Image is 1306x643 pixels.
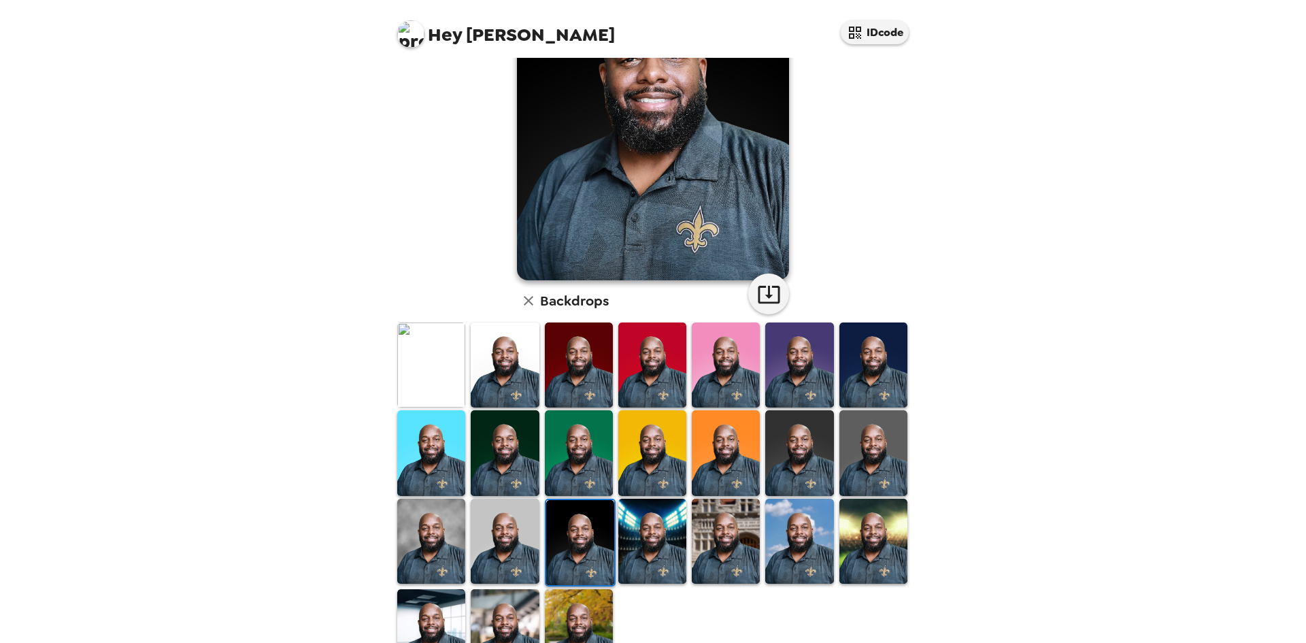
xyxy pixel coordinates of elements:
[397,14,615,44] span: [PERSON_NAME]
[397,323,465,408] img: Original
[428,22,462,47] span: Hey
[841,20,909,44] button: IDcode
[540,290,609,312] h6: Backdrops
[397,20,424,48] img: profile pic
